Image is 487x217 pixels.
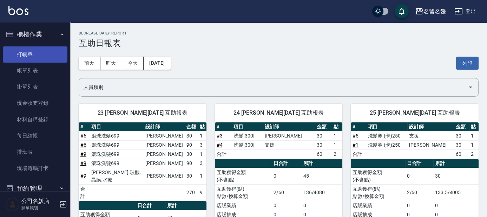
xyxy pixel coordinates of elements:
[198,159,206,168] td: 3
[90,140,144,149] td: 滾珠洗髮699
[3,179,67,198] button: 預約管理
[215,122,232,132] th: #
[272,168,302,184] td: 0
[332,131,343,140] td: 1
[144,168,184,184] td: [PERSON_NAME]
[185,149,198,159] td: 30
[469,140,479,149] td: 1
[407,131,454,140] td: 支援
[359,109,470,116] span: 25 [PERSON_NAME][DATE] 互助報表
[100,57,122,70] button: 昨天
[351,122,366,132] th: #
[452,5,479,18] button: 登出
[90,149,144,159] td: 滾珠洗髮699
[263,131,315,140] td: [PERSON_NAME]
[353,142,358,148] a: #1
[87,109,198,116] span: 23 [PERSON_NAME][DATE] 互助報表
[353,133,358,139] a: #5
[122,57,144,70] button: 今天
[469,149,479,159] td: 2
[366,122,407,132] th: 項目
[302,168,343,184] td: 45
[469,131,479,140] td: 1
[144,122,184,132] th: 設計師
[185,184,198,201] td: 270
[433,184,479,201] td: 133.5/4005
[217,142,223,148] a: #4
[90,159,144,168] td: 滾珠洗髮699
[405,159,433,168] th: 日合計
[79,122,206,201] table: a dense table
[315,140,332,149] td: 30
[198,122,206,132] th: 點
[90,131,144,140] td: 滾珠洗髮699
[351,122,479,159] table: a dense table
[433,168,479,184] td: 30
[302,159,343,168] th: 累計
[232,122,263,132] th: 項目
[351,168,405,184] td: 互助獲得金額 (不含點)
[185,159,198,168] td: 90
[80,160,86,166] a: #9
[3,144,67,160] a: 排班表
[351,201,405,210] td: 店販業績
[332,149,343,159] td: 2
[433,159,479,168] th: 累計
[215,201,272,210] td: 店販業績
[405,184,433,201] td: 2/60
[272,201,302,210] td: 0
[3,160,67,176] a: 現場電腦打卡
[80,133,86,139] a: #6
[315,131,332,140] td: 30
[79,31,479,36] h2: Decrease Daily Report
[454,140,469,149] td: 30
[80,173,86,179] a: #9
[6,197,20,211] img: Person
[136,201,165,210] th: 日合計
[8,6,28,15] img: Logo
[215,122,343,159] table: a dense table
[185,131,198,140] td: 30
[79,122,90,132] th: #
[90,168,144,184] td: [PERSON_NAME].玻酸.晶膜.水療
[79,57,100,70] button: 前天
[302,201,343,210] td: 0
[423,7,446,16] div: 名留名媛
[215,149,232,159] td: 合計
[144,140,184,149] td: [PERSON_NAME]
[79,184,90,201] td: 合計
[223,109,334,116] span: 24 [PERSON_NAME][DATE] 互助報表
[215,184,272,201] td: 互助獲得(點) 點數/換算金額
[217,133,223,139] a: #3
[144,131,184,140] td: [PERSON_NAME]
[272,159,302,168] th: 日合計
[456,57,479,70] button: 列印
[465,82,476,93] button: Open
[80,142,86,148] a: #6
[21,205,57,211] p: 開單帳號
[405,168,433,184] td: 0
[469,122,479,132] th: 點
[395,4,409,18] button: save
[198,168,206,184] td: 1
[315,122,332,132] th: 金額
[454,122,469,132] th: 金額
[3,128,67,144] a: 每日結帳
[315,149,332,159] td: 60
[185,140,198,149] td: 90
[198,184,206,201] td: 9
[232,140,263,149] td: 洗髮[300]
[366,131,407,140] td: 洗髮券-(卡)250
[405,201,433,210] td: 0
[198,140,206,149] td: 3
[3,25,67,44] button: 櫃檯作業
[412,4,449,19] button: 名留名媛
[82,81,465,94] input: 人員名稱
[366,140,407,149] td: 洗髮券-(卡)250
[454,131,469,140] td: 30
[21,198,57,205] h5: 公司名媛店
[144,57,170,70] button: [DATE]
[332,140,343,149] td: 1
[198,149,206,159] td: 1
[3,111,67,128] a: 材料自購登錄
